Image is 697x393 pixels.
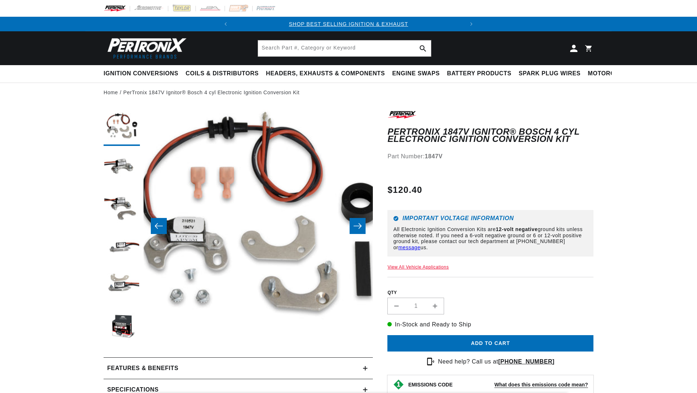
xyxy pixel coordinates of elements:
[387,265,449,270] a: View All Vehicle Applications
[408,381,588,388] button: EMISSIONS CODEWhat does this emissions code mean?
[408,382,452,388] strong: EMISSIONS CODE
[104,110,140,146] button: Load image 1 in gallery view
[447,70,511,78] span: Battery Products
[218,17,233,31] button: Translation missing: en.sections.announcements.previous_announcement
[85,17,612,31] slideshow-component: Translation missing: en.sections.announcements.announcement_bar
[464,17,479,31] button: Translation missing: en.sections.announcements.next_announcement
[388,65,443,82] summary: Engine Swaps
[104,310,140,346] button: Load image 6 in gallery view
[151,218,167,234] button: Slide left
[584,65,635,82] summary: Motorcycle
[104,190,140,226] button: Load image 3 in gallery view
[182,65,262,82] summary: Coils & Distributors
[387,152,593,161] div: Part Number:
[262,65,388,82] summary: Headers, Exhausts & Components
[393,379,404,390] img: Emissions code
[496,226,537,232] strong: 12-volt negative
[519,70,580,78] span: Spark Plug Wires
[392,70,440,78] span: Engine Swaps
[104,358,373,379] summary: Features & Benefits
[425,153,443,159] strong: 1847V
[438,357,555,366] p: Need help? Call us at
[387,183,422,196] span: $120.40
[104,230,140,266] button: Load image 4 in gallery view
[104,110,373,343] media-gallery: Gallery Viewer
[104,65,182,82] summary: Ignition Conversions
[443,65,515,82] summary: Battery Products
[494,382,588,388] strong: What does this emissions code mean?
[387,290,593,296] label: QTY
[123,88,299,96] a: PerTronix 1847V Ignitor® Bosch 4 cyl Electronic Ignition Conversion Kit
[104,70,178,78] span: Ignition Conversions
[104,36,187,61] img: Pertronix
[104,88,593,96] nav: breadcrumbs
[186,70,259,78] span: Coils & Distributors
[104,88,118,96] a: Home
[415,40,431,56] button: Search Part #, Category or Keyword
[104,150,140,186] button: Load image 2 in gallery view
[233,20,464,28] div: Announcement
[233,20,464,28] div: 1 of 2
[387,320,593,329] p: In-Stock and Ready to Ship
[266,70,385,78] span: Headers, Exhausts & Components
[393,226,588,251] p: All Electronic Ignition Conversion Kits are ground kits unless otherwise noted. If you need a 6-v...
[498,358,555,365] a: [PHONE_NUMBER]
[350,218,366,234] button: Slide right
[515,65,584,82] summary: Spark Plug Wires
[387,128,593,143] h1: PerTronix 1847V Ignitor® Bosch 4 cyl Electronic Ignition Conversion Kit
[387,335,593,352] button: Add to cart
[398,245,420,250] a: message
[107,364,178,373] h2: Features & Benefits
[393,216,588,221] h6: Important Voltage Information
[289,21,408,27] a: SHOP BEST SELLING IGNITION & EXHAUST
[588,70,631,78] span: Motorcycle
[258,40,431,56] input: Search Part #, Category or Keyword
[104,270,140,306] button: Load image 5 in gallery view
